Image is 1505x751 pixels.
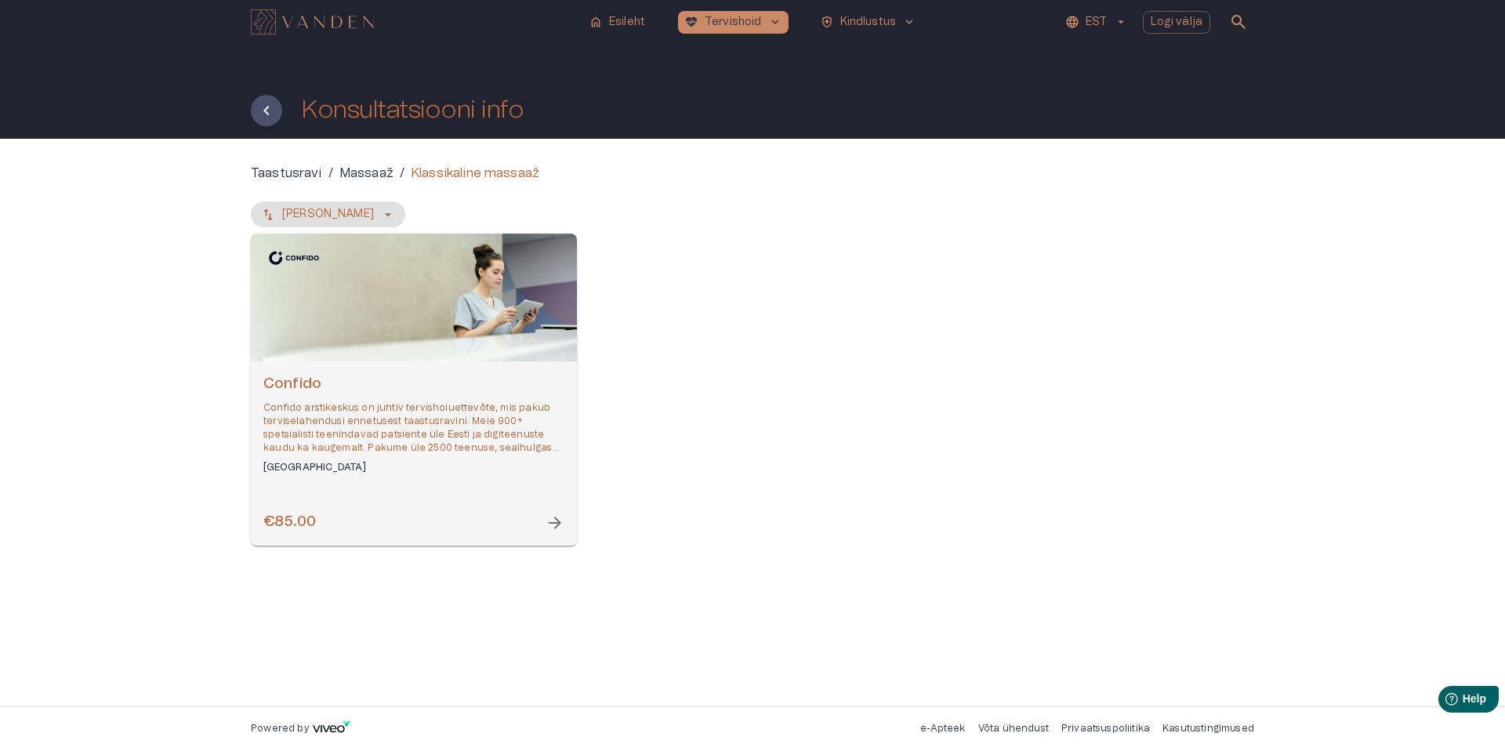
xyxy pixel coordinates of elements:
[400,164,404,183] p: /
[251,201,405,227] button: [PERSON_NAME]
[1086,14,1107,31] p: EST
[705,14,762,31] p: Tervishoid
[411,164,539,183] p: Klassikaline massaaž
[251,9,374,34] img: Vanden logo
[684,15,698,29] span: ecg_heart
[282,206,374,223] p: [PERSON_NAME]
[263,245,325,270] img: Confido logo
[1061,724,1150,733] a: Privaatsuspoliitika
[609,14,645,31] p: Esileht
[1229,13,1248,31] span: search
[1383,680,1505,724] iframe: Help widget launcher
[301,96,524,124] h1: Konsultatsiooni info
[902,15,916,29] span: keyboard_arrow_down
[263,461,564,474] h6: [GEOGRAPHIC_DATA]
[920,724,965,733] a: e-Apteek
[1063,11,1130,34] button: EST
[546,513,564,532] span: arrow_forward
[814,11,923,34] button: health_and_safetyKindlustuskeyboard_arrow_down
[328,164,333,183] p: /
[251,234,577,546] a: Open selected supplier available booking dates
[1151,14,1203,31] p: Logi välja
[263,374,564,395] h6: Confido
[1223,6,1254,38] button: open search modal
[678,11,789,34] button: ecg_heartTervishoidkeyboard_arrow_down
[589,15,603,29] span: home
[251,95,282,126] button: Tagasi
[263,512,316,533] h6: €85.00
[840,14,897,31] p: Kindlustus
[251,722,309,735] p: Powered by
[251,164,322,183] a: Taastusravi
[820,15,834,29] span: health_and_safety
[978,722,1049,735] p: Võta ühendust
[1162,724,1254,733] a: Kasutustingimused
[768,15,782,29] span: keyboard_arrow_down
[339,164,393,183] a: Massaaž
[251,11,576,33] a: Navigate to homepage
[582,11,653,34] button: homeEsileht
[1143,11,1211,34] button: Logi välja
[263,401,564,455] p: Confido arstikeskus on juhtiv tervishoiuettevõte, mis pakub terviselahendusi ennetusest taastusra...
